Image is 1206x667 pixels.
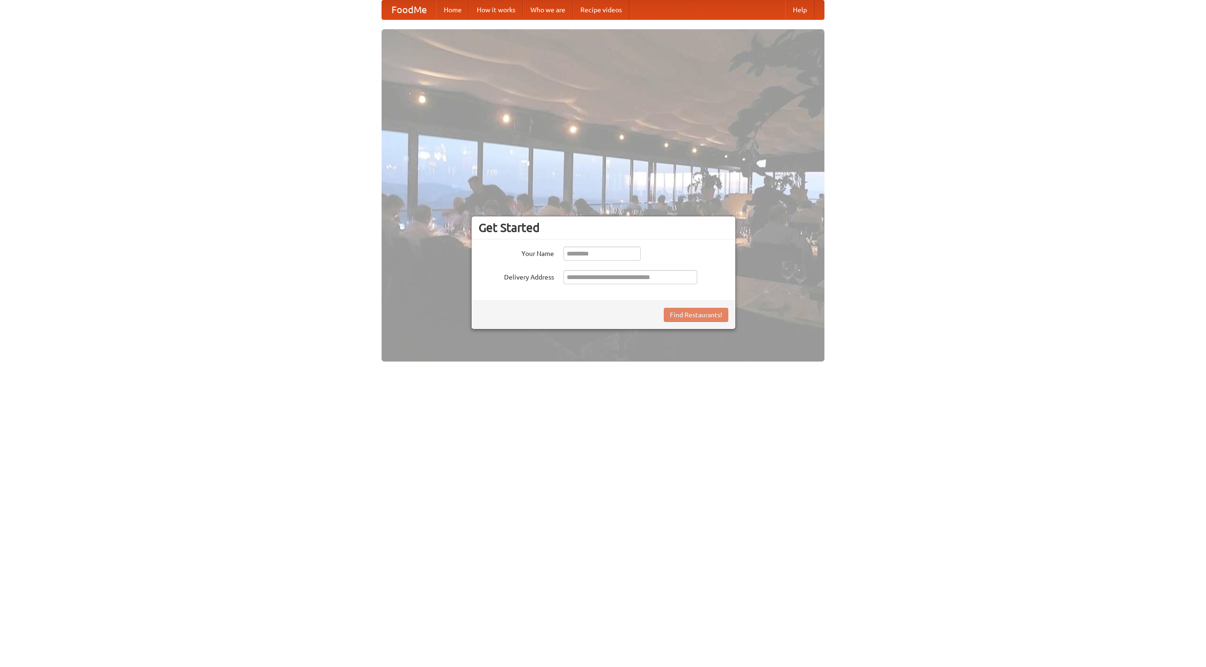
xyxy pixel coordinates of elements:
a: Help [785,0,815,19]
a: FoodMe [382,0,436,19]
button: Find Restaurants! [664,308,728,322]
a: How it works [469,0,523,19]
a: Recipe videos [573,0,629,19]
a: Home [436,0,469,19]
h3: Get Started [479,221,728,235]
a: Who we are [523,0,573,19]
label: Your Name [479,247,554,258]
label: Delivery Address [479,270,554,282]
